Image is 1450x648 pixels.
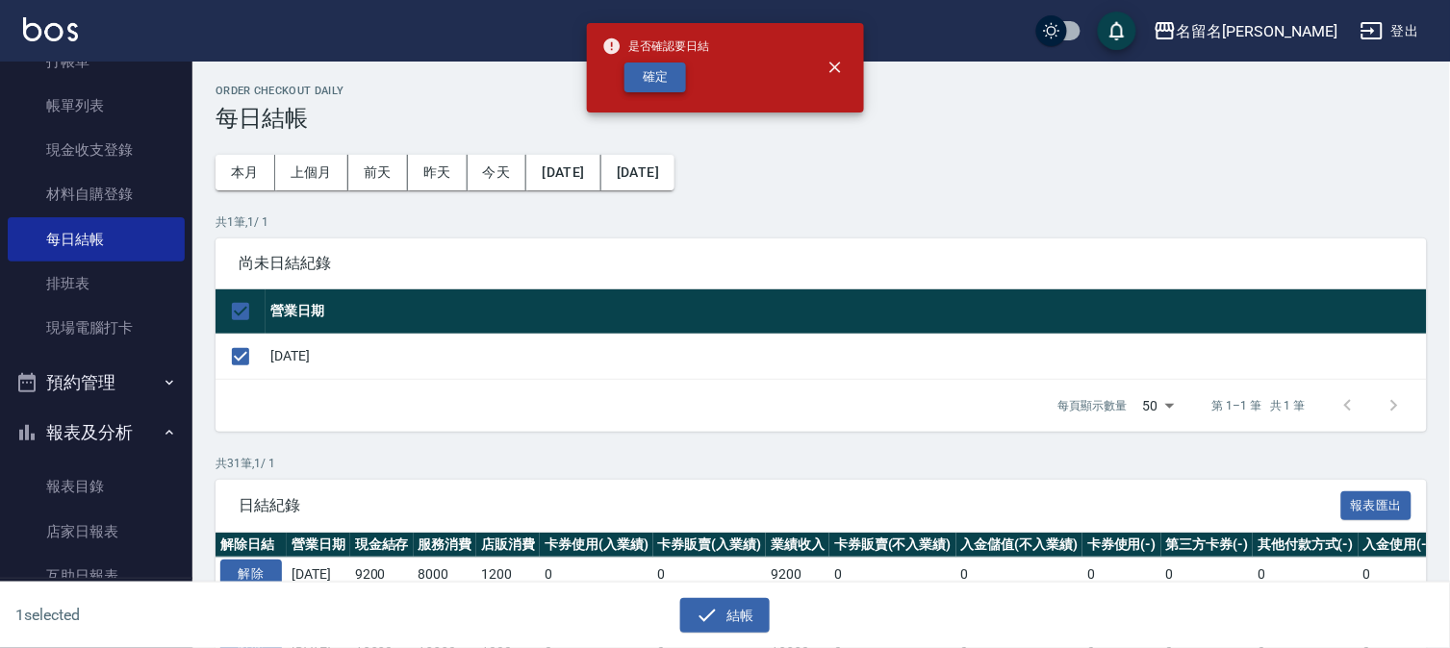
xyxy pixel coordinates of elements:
[216,85,1427,97] h2: Order checkout daily
[602,37,710,56] span: 是否確認要日結
[540,533,653,558] th: 卡券使用(入業績)
[526,155,600,190] button: [DATE]
[408,155,468,190] button: 昨天
[8,554,185,598] a: 互助日報表
[414,558,477,592] td: 8000
[414,533,477,558] th: 服務消費
[8,464,185,509] a: 報表目錄
[275,155,348,190] button: 上個月
[1212,397,1306,414] p: 第 1–1 筆 共 1 筆
[476,533,540,558] th: 店販消費
[15,603,359,627] h6: 1 selected
[829,558,956,592] td: 0
[1341,495,1412,513] a: 報表匯出
[8,217,185,262] a: 每日結帳
[8,358,185,408] button: 預約管理
[1359,558,1437,592] td: 0
[216,455,1427,472] p: 共 31 筆, 1 / 1
[624,62,686,92] button: 確定
[8,172,185,216] a: 材料自購登錄
[8,39,185,84] a: 打帳單
[1161,533,1254,558] th: 第三方卡券(-)
[601,155,674,190] button: [DATE]
[1082,558,1161,592] td: 0
[1161,558,1254,592] td: 0
[1253,558,1359,592] td: 0
[239,496,1341,515] span: 日結紀錄
[1082,533,1161,558] th: 卡券使用(-)
[653,533,767,558] th: 卡券販賣(入業績)
[216,533,287,558] th: 解除日結
[1353,13,1427,49] button: 登出
[350,558,414,592] td: 9200
[1098,12,1136,50] button: save
[8,262,185,306] a: 排班表
[1177,19,1337,43] div: 名留名[PERSON_NAME]
[8,306,185,350] a: 現場電腦打卡
[287,558,350,592] td: [DATE]
[476,558,540,592] td: 1200
[287,533,350,558] th: 營業日期
[266,334,1427,379] td: [DATE]
[680,598,770,634] button: 結帳
[8,128,185,172] a: 現金收支登錄
[1359,533,1437,558] th: 入金使用(-)
[1253,533,1359,558] th: 其他付款方式(-)
[1341,491,1412,521] button: 報表匯出
[1058,397,1128,414] p: 每頁顯示數量
[23,17,78,41] img: Logo
[1146,12,1345,51] button: 名留名[PERSON_NAME]
[814,46,856,88] button: close
[8,510,185,554] a: 店家日報表
[350,533,414,558] th: 現金結存
[468,155,527,190] button: 今天
[766,533,829,558] th: 業績收入
[216,105,1427,132] h3: 每日結帳
[8,408,185,458] button: 報表及分析
[220,560,282,589] button: 解除
[8,84,185,128] a: 帳單列表
[216,155,275,190] button: 本月
[1135,380,1182,432] div: 50
[956,558,1083,592] td: 0
[956,533,1083,558] th: 入金儲值(不入業績)
[540,558,653,592] td: 0
[766,558,829,592] td: 9200
[239,254,1404,273] span: 尚未日結紀錄
[266,289,1427,335] th: 營業日期
[829,533,956,558] th: 卡券販賣(不入業績)
[653,558,767,592] td: 0
[216,213,1427,231] p: 共 1 筆, 1 / 1
[348,155,408,190] button: 前天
